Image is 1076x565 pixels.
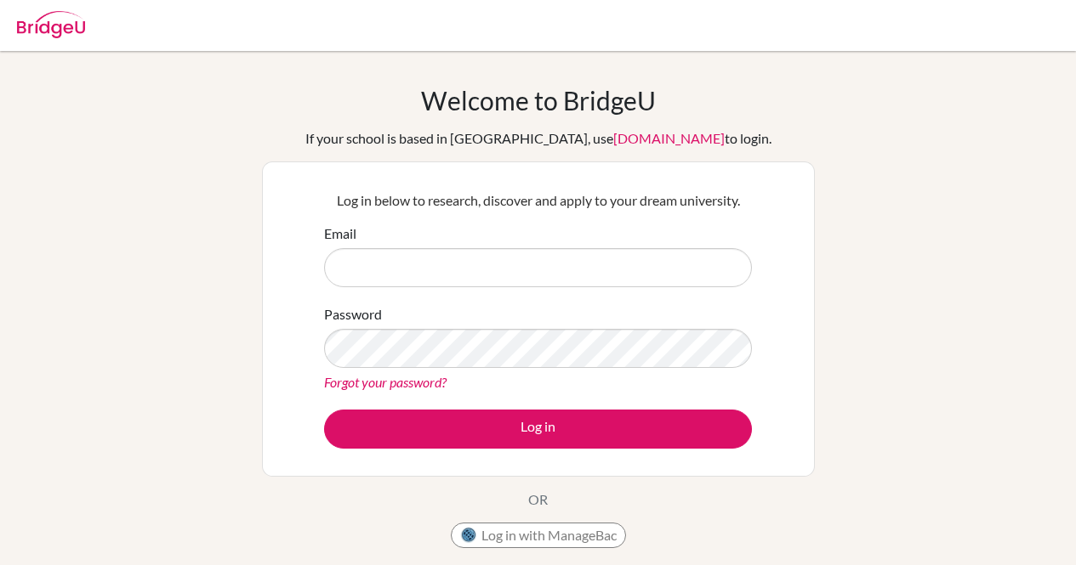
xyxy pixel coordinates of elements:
[324,304,382,325] label: Password
[324,410,752,449] button: Log in
[324,223,356,244] label: Email
[528,489,548,510] p: OR
[324,374,447,390] a: Forgot your password?
[305,128,771,149] div: If your school is based in [GEOGRAPHIC_DATA], use to login.
[613,130,725,146] a: [DOMAIN_NAME]
[421,85,656,116] h1: Welcome to BridgeU
[17,11,85,38] img: Bridge-U
[451,523,626,548] button: Log in with ManageBac
[324,190,752,211] p: Log in below to research, discover and apply to your dream university.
